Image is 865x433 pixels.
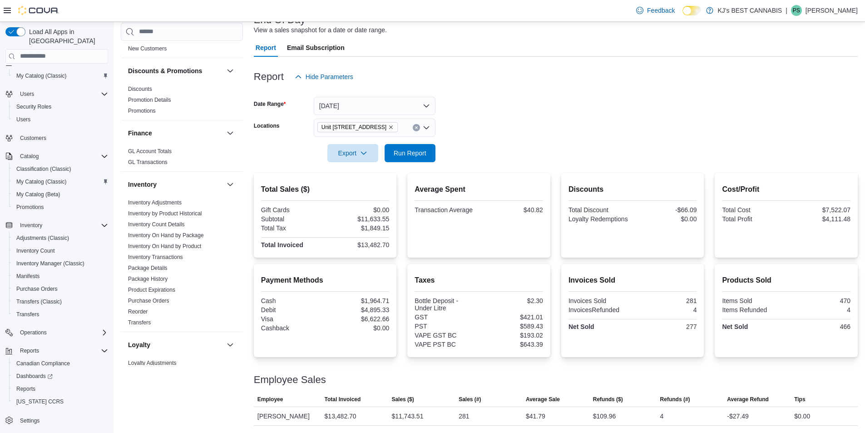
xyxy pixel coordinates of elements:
div: Pan Sharma [791,5,802,16]
div: $6,622.66 [327,315,389,323]
a: Adjustments (Classic) [13,233,73,244]
span: Catalog [16,151,108,162]
h2: Average Spent [415,184,543,195]
h2: Products Sold [722,275,850,286]
a: New Customers [128,45,167,52]
div: Visa [261,315,323,323]
div: Inventory [121,197,243,332]
a: Transfers [128,319,151,326]
div: $1,849.15 [327,224,389,232]
a: Canadian Compliance [13,358,74,369]
button: Users [16,89,38,100]
span: PS [793,5,800,16]
h2: Invoices Sold [568,275,697,286]
span: Feedback [647,6,675,15]
a: Dashboards [9,370,112,383]
h2: Total Sales ($) [261,184,390,195]
button: Operations [2,326,112,339]
span: Discounts [128,85,152,93]
span: Unit [STREET_ADDRESS] [321,123,386,132]
button: Catalog [16,151,42,162]
div: Items Sold [722,297,784,304]
strong: Net Sold [722,323,748,330]
div: $1,964.71 [327,297,389,304]
a: Inventory On Hand by Package [128,232,204,239]
div: $11,743.51 [391,411,423,422]
a: My Catalog (Beta) [13,189,64,200]
span: Promotion Details [128,96,171,104]
div: 277 [634,323,697,330]
p: [PERSON_NAME] [806,5,858,16]
div: Finance [121,146,243,171]
span: Dashboards [13,371,108,382]
span: Average Sale [526,396,560,403]
div: Discounts & Promotions [121,84,243,120]
div: Total Discount [568,206,631,214]
div: Total Tax [261,224,323,232]
span: My Catalog (Classic) [13,70,108,81]
button: Settings [2,413,112,427]
span: Classification (Classic) [16,165,71,173]
span: Users [16,89,108,100]
button: Security Roles [9,100,112,113]
a: Reorder [128,309,148,315]
button: Reports [9,383,112,395]
div: $421.01 [481,314,543,321]
h2: Payment Methods [261,275,390,286]
span: Promotions [128,107,156,114]
div: Debit [261,306,323,314]
a: Inventory Count Details [128,221,185,228]
button: Hide Parameters [291,68,357,86]
div: [PERSON_NAME] [254,407,321,425]
h3: Loyalty [128,340,150,349]
a: Reports [13,383,39,394]
button: Users [2,88,112,100]
strong: Total Invoiced [261,241,303,249]
span: Average Refund [727,396,769,403]
label: Date Range [254,100,286,108]
span: GL Transactions [128,159,168,166]
a: Inventory by Product Historical [128,210,202,217]
h3: Inventory [128,180,157,189]
span: Run Report [394,149,426,158]
button: Open list of options [423,124,430,131]
span: Package History [128,275,168,283]
div: 4 [634,306,697,314]
button: Inventory [16,220,46,231]
a: [US_STATE] CCRS [13,396,67,407]
a: Product Expirations [128,287,175,293]
button: Inventory [128,180,223,189]
h2: Discounts [568,184,697,195]
div: $0.00 [794,411,810,422]
div: VAPE GST BC [415,332,477,339]
button: Classification (Classic) [9,163,112,175]
span: Transfers (Classic) [13,296,108,307]
span: Package Details [128,264,168,272]
span: Canadian Compliance [13,358,108,369]
span: Operations [20,329,47,336]
button: Inventory [2,219,112,232]
button: Discounts & Promotions [128,66,223,75]
span: My Catalog (Beta) [16,191,60,198]
label: Locations [254,122,280,129]
span: Transfers [13,309,108,320]
span: My Catalog (Beta) [13,189,108,200]
div: $0.00 [327,324,389,332]
div: $0.00 [327,206,389,214]
span: Reports [16,345,108,356]
div: PST [415,323,477,330]
span: Adjustments (Classic) [13,233,108,244]
div: Bottle Deposit - Under Litre [415,297,477,312]
div: Cashback [261,324,323,332]
button: Manifests [9,270,112,283]
button: Loyalty [225,339,236,350]
span: Reports [13,383,108,394]
span: Settings [20,417,40,424]
img: Cova [18,6,59,15]
button: [DATE] [314,97,435,115]
span: Canadian Compliance [16,360,70,367]
div: $193.02 [481,332,543,339]
div: 281 [634,297,697,304]
div: 466 [788,323,850,330]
